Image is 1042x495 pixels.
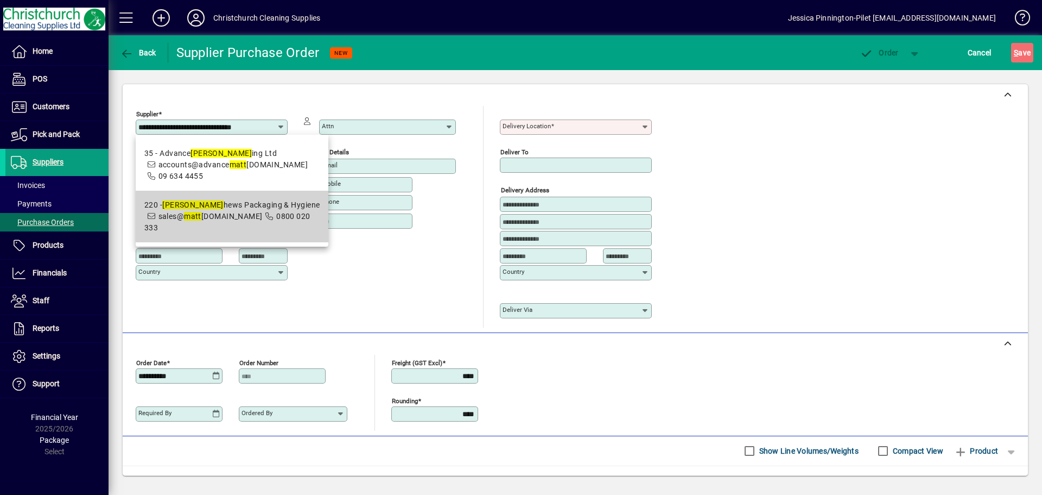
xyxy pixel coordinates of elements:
[1014,44,1031,61] span: ave
[503,306,532,314] mat-label: Deliver via
[158,172,204,180] span: 09 634 4455
[860,48,899,57] span: Order
[184,212,201,221] em: matt
[176,44,320,61] div: Supplier Purchase Order
[158,212,263,221] span: sales@ [DOMAIN_NAME]
[5,315,109,342] a: Reports
[190,149,252,158] em: [PERSON_NAME]
[239,359,278,366] mat-label: Order number
[33,268,67,277] span: Financials
[33,74,47,83] span: POS
[40,436,69,444] span: Package
[11,181,45,190] span: Invoices
[33,47,53,55] span: Home
[5,287,109,315] a: Staff
[968,44,992,61] span: Cancel
[109,43,168,62] app-page-header-button: Back
[5,93,109,121] a: Customers
[11,199,52,208] span: Payments
[322,161,338,169] mat-label: Email
[5,176,109,195] a: Invoices
[891,446,943,456] label: Compact View
[757,446,859,456] label: Show Line Volumes/Weights
[5,232,109,259] a: Products
[500,148,529,156] mat-label: Deliver To
[33,158,63,166] span: Suppliers
[5,38,109,65] a: Home
[1011,43,1033,62] button: Save
[392,397,418,404] mat-label: Rounding
[33,241,63,249] span: Products
[5,121,109,148] a: Pick and Pack
[144,199,320,211] div: 220 - hews Packaging & Hygiene
[120,48,156,57] span: Back
[788,9,996,27] div: Jessica Pinnington-Pilet [EMAIL_ADDRESS][DOMAIN_NAME]
[33,102,69,111] span: Customers
[144,8,179,28] button: Add
[213,9,320,27] div: Christchurch Cleaning Supplies
[136,110,158,118] mat-label: Supplier
[138,409,171,417] mat-label: Required by
[5,260,109,287] a: Financials
[33,352,60,360] span: Settings
[230,160,247,169] em: matt
[5,343,109,370] a: Settings
[5,195,109,213] a: Payments
[855,43,904,62] button: Order
[33,379,60,388] span: Support
[965,43,994,62] button: Cancel
[242,409,272,417] mat-label: Ordered by
[33,296,49,305] span: Staff
[322,180,341,187] mat-label: Mobile
[11,218,74,227] span: Purchase Orders
[5,213,109,231] a: Purchase Orders
[162,200,224,209] em: [PERSON_NAME]
[136,359,167,366] mat-label: Order date
[5,66,109,93] a: POS
[322,122,334,130] mat-label: Attn
[158,160,308,169] span: accounts@advance [DOMAIN_NAME]
[138,268,160,275] mat-label: Country
[5,371,109,398] a: Support
[322,198,339,205] mat-label: Phone
[503,268,524,275] mat-label: Country
[1014,48,1018,57] span: S
[503,122,551,130] mat-label: Delivery Location
[136,191,328,242] mat-option: 220 - Matthews Packaging & Hygiene
[1007,2,1028,37] a: Knowledge Base
[33,130,80,139] span: Pick and Pack
[144,148,320,159] div: 35 - Advance ing Ltd
[392,359,442,366] mat-label: Freight (GST excl)
[33,324,59,333] span: Reports
[334,49,348,57] span: NEW
[31,413,78,422] span: Financial Year
[117,43,159,62] button: Back
[179,8,213,28] button: Profile
[136,139,328,191] mat-option: 35 - Advance Matting Ltd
